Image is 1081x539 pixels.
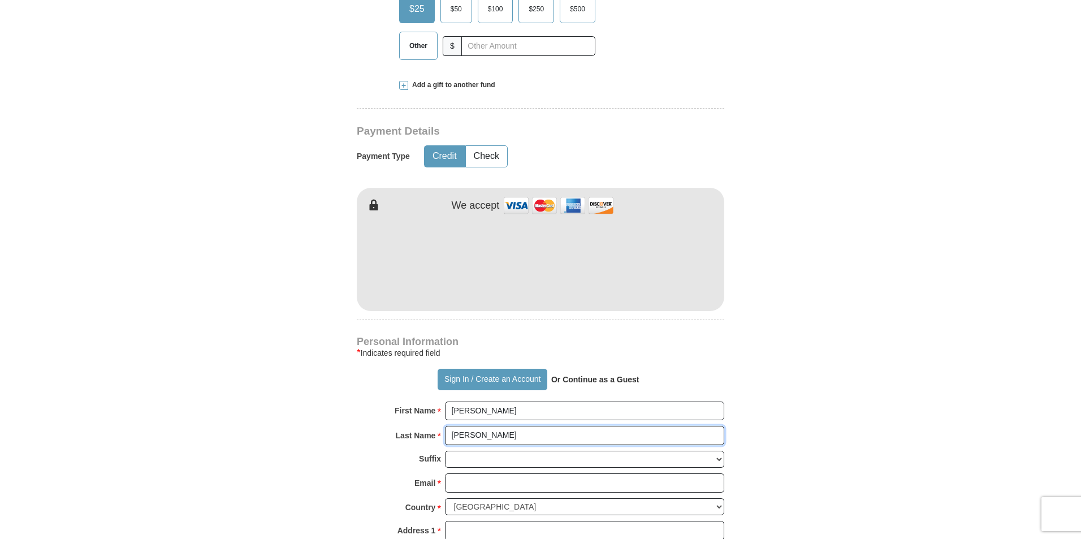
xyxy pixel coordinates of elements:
strong: Or Continue as a Guest [551,375,639,384]
button: Check [466,146,507,167]
input: Other Amount [461,36,595,56]
div: Indicates required field [357,346,724,360]
button: Sign In / Create an Account [438,369,547,390]
h4: Personal Information [357,337,724,346]
span: $100 [482,1,509,18]
span: $500 [564,1,591,18]
h4: We accept [452,200,500,212]
strong: First Name [395,403,435,419]
span: Add a gift to another fund [408,80,495,90]
strong: Country [405,499,436,515]
strong: Address 1 [397,523,436,538]
strong: Email [414,475,435,491]
img: credit cards accepted [502,193,615,218]
h5: Payment Type [357,152,410,161]
span: $250 [523,1,550,18]
button: Credit [425,146,465,167]
strong: Last Name [396,428,436,443]
span: $50 [445,1,468,18]
span: Other [404,37,433,54]
span: $25 [404,1,430,18]
strong: Suffix [419,451,441,467]
span: $ [443,36,462,56]
h3: Payment Details [357,125,645,138]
